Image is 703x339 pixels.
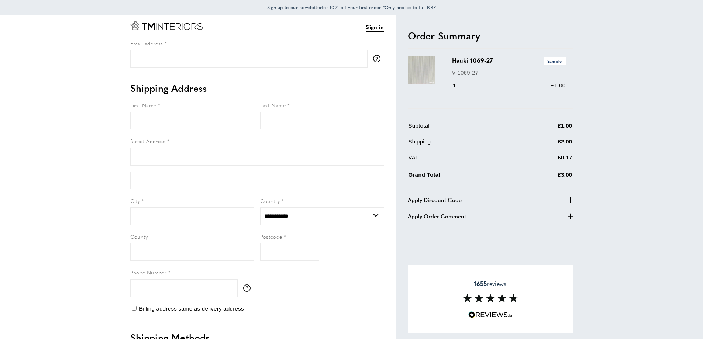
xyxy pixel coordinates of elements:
button: More information [243,284,254,292]
h3: Hauki 1069-27 [452,56,566,65]
span: Country [260,197,280,204]
td: £0.17 [521,153,572,167]
img: Reviews section [463,294,518,302]
span: for 10% off your first order *Only applies to full RRP [267,4,436,11]
span: £1.00 [551,82,565,89]
span: Email address [130,39,163,47]
td: Subtotal [409,121,521,136]
span: Billing address same as delivery address [139,305,244,312]
span: Apply Order Comment [408,212,466,221]
h2: Order Summary [408,29,573,42]
img: Reviews.io 5 stars [468,311,513,318]
span: Street Address [130,137,166,145]
span: County [130,233,148,240]
td: Shipping [409,137,521,152]
strong: 1655 [474,279,487,288]
h2: Shipping Address [130,82,384,95]
p: V-1069-27 [452,68,566,77]
a: Sign in [366,23,384,32]
td: £2.00 [521,137,572,152]
input: Billing address same as delivery address [132,306,137,311]
a: Go to Home page [130,21,203,30]
span: First Name [130,101,156,109]
td: VAT [409,153,521,167]
span: Phone Number [130,269,167,276]
td: £1.00 [521,121,572,136]
span: Apply Discount Code [408,196,462,204]
a: Sign up to our newsletter [267,4,322,11]
span: City [130,197,140,204]
td: £3.00 [521,169,572,185]
div: 1 [452,81,466,90]
span: Sample [544,57,566,65]
span: Postcode [260,233,282,240]
button: More information [373,55,384,62]
span: reviews [474,280,506,287]
img: Hauki 1069-27 [408,56,435,84]
td: Grand Total [409,169,521,185]
span: Last Name [260,101,286,109]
